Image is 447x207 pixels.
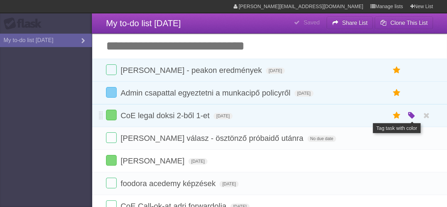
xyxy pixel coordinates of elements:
b: Share List [342,20,367,26]
span: [PERSON_NAME] [120,156,186,165]
div: Flask [4,17,46,30]
label: Star task [390,110,403,121]
label: Done [106,87,117,98]
button: Clone This List [375,17,433,29]
span: [DATE] [188,158,207,165]
span: My to-do list [DATE] [106,18,181,28]
span: [DATE] [213,113,233,119]
span: [DATE] [219,181,239,187]
span: [PERSON_NAME] - peakon eredmények [120,66,264,75]
label: Star task [390,64,403,76]
label: Done [106,110,117,120]
b: Saved [304,19,319,25]
label: Done [106,155,117,166]
span: [PERSON_NAME] válasz - ösztönző próbaidő utánra [120,134,305,143]
span: [DATE] [294,90,313,97]
span: [DATE] [266,68,285,74]
label: Done [106,64,117,75]
span: Admin csapattal egyeztetni a munkacipő policyről [120,88,292,97]
span: CoE legal doksi 2-ből 1-et [120,111,211,120]
label: Star task [390,87,403,99]
label: Done [106,132,117,143]
span: No due date [307,136,336,142]
label: Done [106,178,117,188]
span: foodora acedemy képzések [120,179,217,188]
b: Clone This List [390,20,428,26]
button: Share List [327,17,373,29]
